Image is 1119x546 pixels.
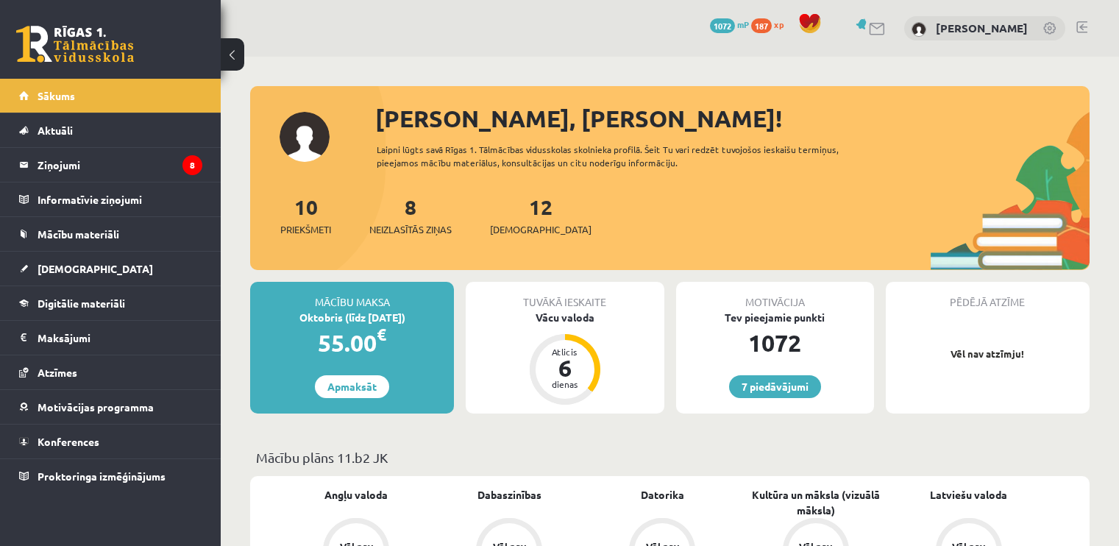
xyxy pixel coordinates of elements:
a: Datorika [641,487,684,503]
div: Motivācija [676,282,874,310]
span: 187 [751,18,772,33]
span: Sākums [38,89,75,102]
a: 10Priekšmeti [280,194,331,237]
span: Digitālie materiāli [38,297,125,310]
span: 1072 [710,18,735,33]
div: 55.00 [250,325,454,361]
div: Mācību maksa [250,282,454,310]
span: Aktuāli [38,124,73,137]
a: Motivācijas programma [19,390,202,424]
a: Dabaszinības [477,487,541,503]
span: € [377,324,386,345]
a: [DEMOGRAPHIC_DATA] [19,252,202,286]
span: Neizlasītās ziņas [369,222,452,237]
div: Tuvākā ieskaite [466,282,664,310]
div: Oktobris (līdz [DATE]) [250,310,454,325]
a: 187 xp [751,18,791,30]
span: mP [737,18,749,30]
a: 12[DEMOGRAPHIC_DATA] [490,194,592,237]
a: 8Neizlasītās ziņas [369,194,452,237]
a: Latviešu valoda [930,487,1007,503]
a: Vācu valoda Atlicis 6 dienas [466,310,664,407]
div: Pēdējā atzīme [886,282,1090,310]
a: [PERSON_NAME] [936,21,1028,35]
a: Digitālie materiāli [19,286,202,320]
legend: Ziņojumi [38,148,202,182]
legend: Maksājumi [38,321,202,355]
a: Informatīvie ziņojumi [19,182,202,216]
div: Vācu valoda [466,310,664,325]
a: Konferences [19,425,202,458]
span: Motivācijas programma [38,400,154,414]
a: Angļu valoda [324,487,388,503]
span: Priekšmeti [280,222,331,237]
div: [PERSON_NAME], [PERSON_NAME]! [375,101,1090,136]
a: Apmaksāt [315,375,389,398]
span: Proktoringa izmēģinājums [38,469,166,483]
a: Kultūra un māksla (vizuālā māksla) [739,487,892,518]
div: Laipni lūgts savā Rīgas 1. Tālmācības vidusskolas skolnieka profilā. Šeit Tu vari redzēt tuvojošo... [377,143,881,169]
span: [DEMOGRAPHIC_DATA] [38,262,153,275]
legend: Informatīvie ziņojumi [38,182,202,216]
a: Atzīmes [19,355,202,389]
span: [DEMOGRAPHIC_DATA] [490,222,592,237]
a: Maksājumi [19,321,202,355]
div: 1072 [676,325,874,361]
span: Konferences [38,435,99,448]
a: Aktuāli [19,113,202,147]
div: 6 [543,356,587,380]
p: Vēl nav atzīmju! [893,347,1082,361]
a: Ziņojumi8 [19,148,202,182]
div: Tev pieejamie punkti [676,310,874,325]
div: Atlicis [543,347,587,356]
a: Proktoringa izmēģinājums [19,459,202,493]
i: 8 [182,155,202,175]
p: Mācību plāns 11.b2 JK [256,447,1084,467]
a: Mācību materiāli [19,217,202,251]
span: Mācību materiāli [38,227,119,241]
span: Atzīmes [38,366,77,379]
span: xp [774,18,784,30]
a: Rīgas 1. Tālmācības vidusskola [16,26,134,63]
a: Sākums [19,79,202,113]
a: 1072 mP [710,18,749,30]
a: 7 piedāvājumi [729,375,821,398]
div: dienas [543,380,587,389]
img: Markuss Kokins [912,22,926,37]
